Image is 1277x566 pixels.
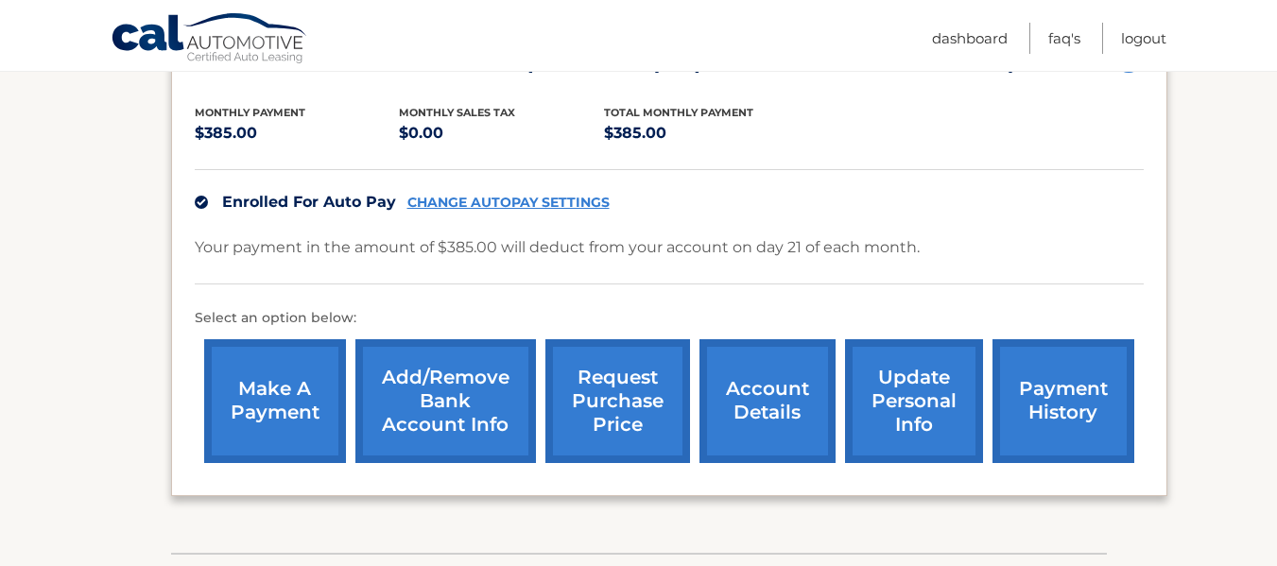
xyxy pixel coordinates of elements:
a: request purchase price [545,339,690,463]
span: Total Monthly Payment [604,106,753,119]
p: Select an option below: [195,307,1144,330]
p: $385.00 [604,120,809,146]
a: CHANGE AUTOPAY SETTINGS [407,195,610,211]
a: Logout [1121,23,1166,54]
span: Monthly sales Tax [399,106,515,119]
p: Your payment in the amount of $385.00 will deduct from your account on day 21 of each month. [195,234,920,261]
a: account details [699,339,836,463]
p: $385.00 [195,120,400,146]
a: update personal info [845,339,983,463]
a: make a payment [204,339,346,463]
span: Monthly Payment [195,106,305,119]
p: $0.00 [399,120,604,146]
span: Enrolled For Auto Pay [222,193,396,211]
a: FAQ's [1048,23,1080,54]
a: payment history [992,339,1134,463]
img: check.svg [195,196,208,209]
a: Dashboard [932,23,1008,54]
a: Add/Remove bank account info [355,339,536,463]
a: Cal Automotive [111,12,309,67]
